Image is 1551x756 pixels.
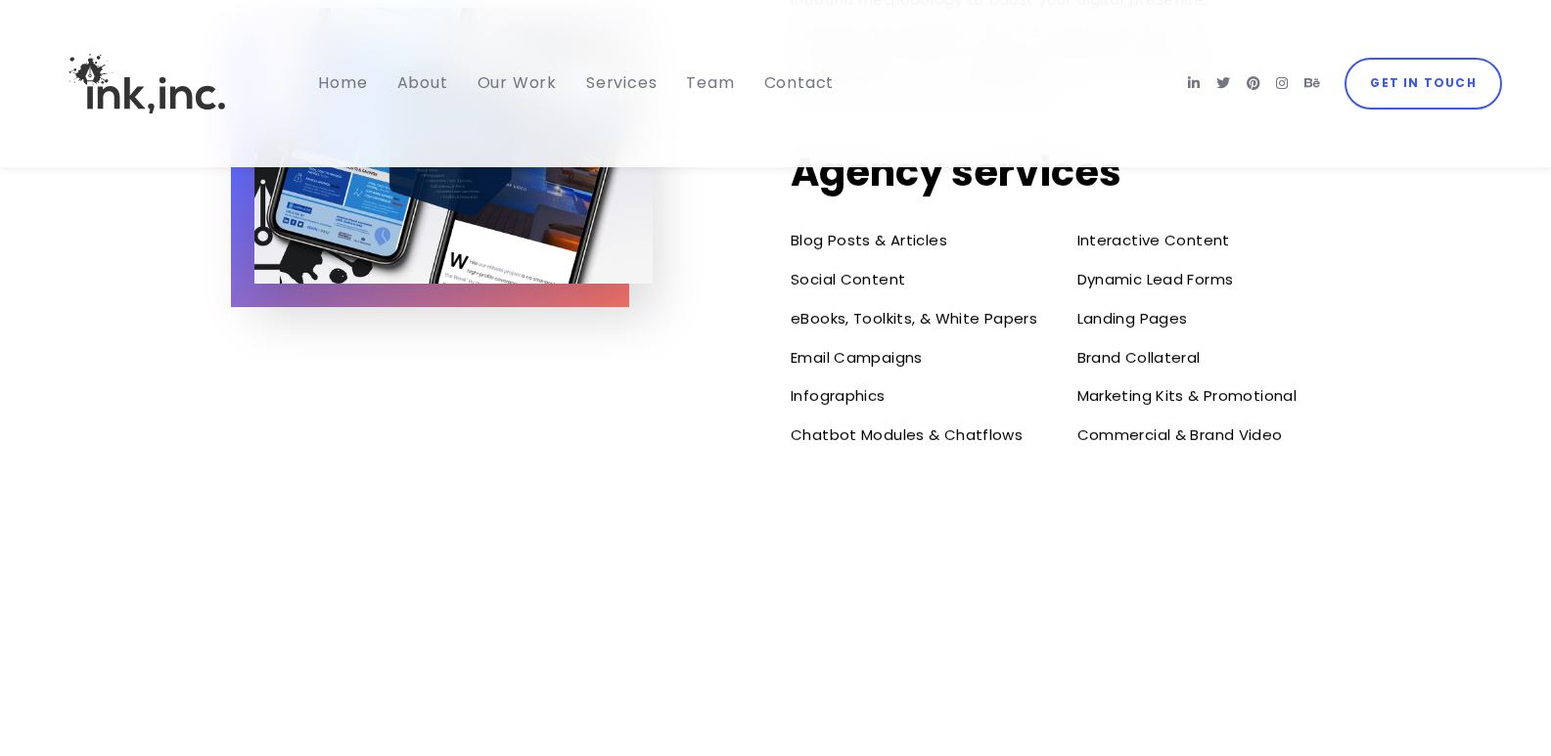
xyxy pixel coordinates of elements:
[1345,58,1502,109] a: Get in Touch
[1076,269,1233,289] span: Dynamic Lead Forms
[791,231,947,251] span: Blog Posts & Articles
[951,145,1121,200] span: services
[686,71,734,94] span: Team
[1076,231,1229,251] span: Interactive Content
[791,424,1023,445] span: Chatbot Modules & Chatflows
[791,386,886,407] span: Infographics
[397,71,448,94] span: About
[791,308,1037,329] span: eBooks, Toolkits, & White Papers
[1076,424,1282,445] span: Commercial & Brand Video
[791,347,923,368] span: Email Campaigns
[586,71,657,94] span: Services
[318,71,367,94] span: Home
[1076,347,1200,368] span: Brand Collateral
[764,71,835,94] span: Contact
[791,269,905,289] span: Social Content
[791,145,943,200] span: Agency
[1076,308,1187,329] span: Landing Pages
[478,71,557,94] span: Our Work
[49,18,245,150] img: Ink, Inc. | Marketing Agency
[1370,72,1476,95] span: Get in Touch
[1076,386,1297,407] span: Marketing Kits & Promotional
